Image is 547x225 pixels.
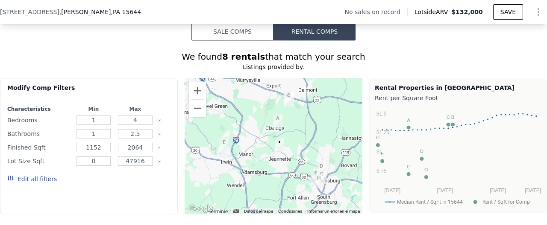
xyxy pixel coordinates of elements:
text: [DATE] [525,187,541,193]
text: E [407,164,410,169]
div: 306 Stanton St [317,170,326,184]
div: 516 Sewickley St [314,174,323,188]
button: SAVE [493,4,523,20]
div: Modify Comp Filters [7,84,171,99]
div: 71 Madison Ave [311,169,321,183]
div: Lot Size Sqft [7,155,71,167]
div: 3041 Church St [273,114,282,129]
button: Combinaciones de teclas [233,209,239,213]
button: Edit all filters [7,175,57,183]
text: Rent / Sqft for Comp [482,199,530,205]
div: 709 Darlington Ave [275,138,284,152]
text: $1.25 [376,130,389,136]
text: $1.5 [376,111,387,117]
button: Datos del mapa [244,208,273,214]
div: Characteristics [7,106,71,112]
button: Show Options [530,3,547,20]
div: Bedrooms [7,114,71,126]
span: , [PERSON_NAME] [59,8,141,16]
div: 1009 Garrison Ln # 208e [284,91,294,106]
text: Median Rent / SqFt in 15644 [397,199,463,205]
strong: 8 rentals [222,52,265,62]
text: B [451,115,454,120]
button: Acercar [189,82,206,99]
text: G [424,167,428,172]
div: Max [116,106,155,112]
div: No sales on record [345,8,407,16]
button: Clear [158,146,161,150]
div: 10401 Harrison Ave [219,138,229,153]
text: [DATE] [490,187,506,193]
div: Min [74,106,113,112]
svg: A chart. [375,104,541,211]
text: D [420,149,423,154]
div: Rental Properties in [GEOGRAPHIC_DATA] [375,84,541,92]
div: Finished Sqft [7,141,71,153]
text: H [376,135,379,140]
button: Alejar [189,100,206,117]
text: C [447,115,450,120]
button: Clear [158,133,161,136]
a: Informar un error en el mapa [307,209,360,213]
text: $1 [376,149,382,155]
span: $132,000 [451,9,483,15]
span: Lotside ARV [415,8,451,16]
text: A [407,118,410,123]
div: Bathrooms [7,128,71,140]
button: Clear [158,160,161,163]
a: Abrir esta área en Google Maps (se abre en una ventana nueva) [187,203,215,214]
div: Rent per Square Foot [375,92,541,104]
text: $.75 [376,168,387,174]
button: Sale Comps [191,23,273,40]
img: Google [187,203,215,214]
span: , PA 15644 [111,9,141,15]
div: 401 Harrison Ave [317,162,326,176]
text: F [381,151,384,156]
button: Clear [158,119,161,122]
text: [DATE] [384,187,400,193]
text: [DATE] [437,187,453,193]
button: Rental Comps [273,23,356,40]
a: Condiciones (se abre en una nueva pestaña) [278,209,302,213]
